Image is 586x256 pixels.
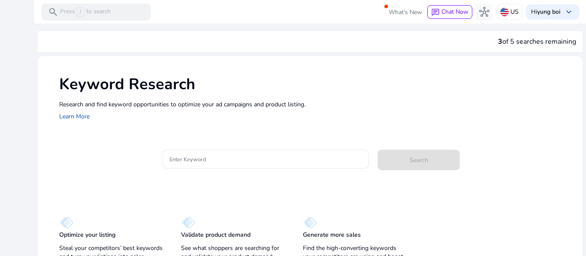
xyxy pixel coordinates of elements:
[59,75,574,93] h1: Keyword Research
[441,8,468,16] span: Chat Now
[59,231,115,239] p: Optimize your listing
[59,112,90,120] a: Learn More
[431,8,440,17] span: chat
[77,7,85,17] span: /
[479,7,489,17] span: hub
[181,217,195,229] img: diamond.svg
[476,3,493,21] button: hub
[498,36,576,47] div: of 5 searches remaining
[60,7,111,17] p: Press to search
[427,5,472,19] button: chatChat Now
[537,8,560,16] b: yung boi
[510,4,519,19] p: US
[500,8,509,16] img: us.svg
[498,37,502,46] span: 3
[59,217,73,229] img: diamond.svg
[303,231,361,239] p: Generate more sales
[181,231,251,239] p: Validate product demand
[59,100,574,109] p: Research and find keyword opportunities to optimize your ad campaigns and product listing.
[303,217,317,229] img: diamond.svg
[48,7,58,17] span: search
[389,5,422,20] span: What's New
[531,9,560,15] p: Hi
[564,7,574,17] span: keyboard_arrow_down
